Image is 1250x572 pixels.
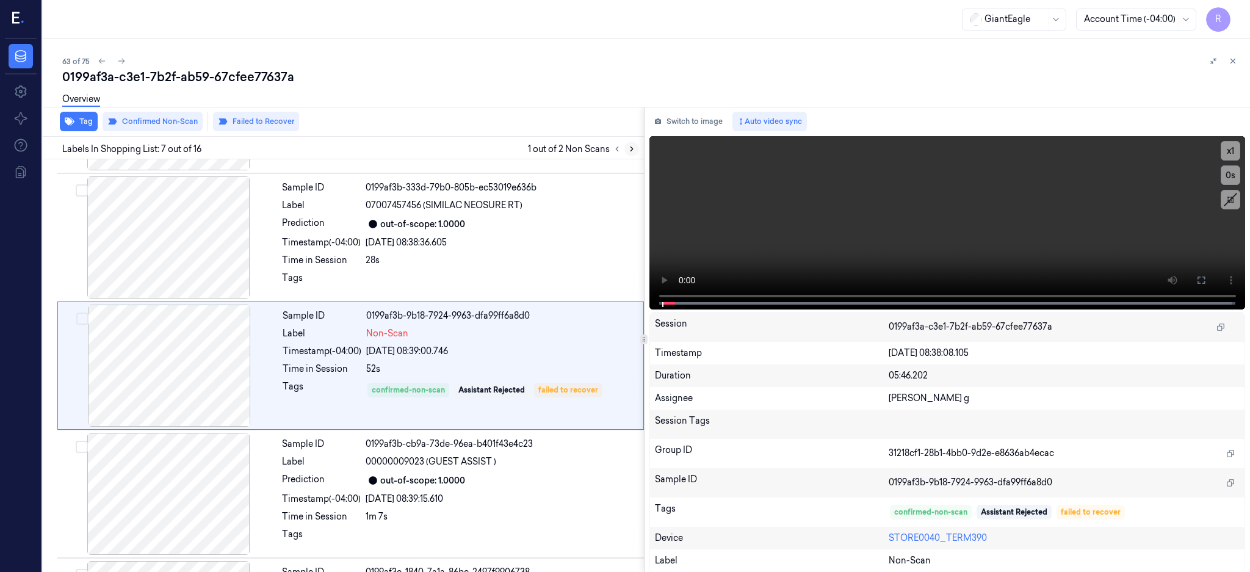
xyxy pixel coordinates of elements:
span: 0199af3b-9b18-7924-9963-dfa99ff6a8d0 [889,476,1052,489]
button: Confirmed Non-Scan [103,112,203,131]
div: Tags [282,528,361,548]
span: 07007457456 (SIMILAC NEOSURE RT) [366,199,522,212]
div: Session [655,317,889,337]
div: Time in Session [282,254,361,267]
div: Label [282,199,361,212]
div: STORE0040_TERM390 [889,532,1240,545]
div: Label [282,455,361,468]
div: 0199af3b-cb9a-73de-96ea-b401f43e4c23 [366,438,637,451]
div: [PERSON_NAME] g [889,392,1240,405]
div: [DATE] 08:39:15.610 [366,493,637,505]
div: failed to recover [1061,507,1121,518]
div: confirmed-non-scan [372,385,445,396]
div: 1m 7s [366,510,637,523]
button: x1 [1221,141,1240,161]
span: Non-Scan [366,327,408,340]
div: Sample ID [283,310,361,322]
div: [DATE] 08:38:36.605 [366,236,637,249]
div: 0199af3b-9b18-7924-9963-dfa99ff6a8d0 [366,310,636,322]
div: Timestamp (-04:00) [282,236,361,249]
span: 31218cf1-28b1-4bb0-9d2e-e8636ab4ecac [889,447,1054,460]
div: Device [655,532,889,545]
div: 05:46.202 [889,369,1240,382]
div: Sample ID [282,438,361,451]
div: Assistant Rejected [458,385,525,396]
div: 52s [366,363,636,375]
div: Duration [655,369,889,382]
a: Overview [62,93,100,107]
div: 0199af3b-333d-79b0-805b-ec53019e636b [366,181,637,194]
div: Tags [283,380,361,400]
div: [DATE] 08:38:08.105 [889,347,1240,360]
div: Tags [655,502,889,522]
div: out-of-scope: 1.0000 [380,218,465,231]
span: 1 out of 2 Non Scans [528,142,639,156]
button: Switch to image [649,112,728,131]
div: Session Tags [655,415,889,434]
div: 28s [366,254,637,267]
div: Sample ID [655,473,889,493]
div: failed to recover [538,385,598,396]
div: Tags [282,272,361,291]
button: Tag [60,112,98,131]
button: R [1206,7,1230,32]
span: 00000009023 (GUEST ASSIST ) [366,455,496,468]
button: Failed to Recover [213,112,299,131]
div: Time in Session [282,510,361,523]
button: 0s [1221,165,1240,185]
button: Select row [76,313,89,325]
span: Labels In Shopping List: 7 out of 16 [62,143,201,156]
div: Assignee [655,392,889,405]
div: Label [283,327,361,340]
div: [DATE] 08:39:00.746 [366,345,636,358]
div: Prediction [282,217,361,231]
div: Label [655,554,889,567]
button: Select row [76,441,88,453]
div: confirmed-non-scan [894,507,967,518]
div: Timestamp [655,347,889,360]
button: Auto video sync [732,112,807,131]
span: Non-Scan [889,554,931,567]
button: Select row [76,184,88,197]
span: 63 of 75 [62,56,90,67]
div: Prediction [282,473,361,488]
div: Group ID [655,444,889,463]
div: out-of-scope: 1.0000 [380,474,465,487]
div: Time in Session [283,363,361,375]
div: Timestamp (-04:00) [283,345,361,358]
div: Timestamp (-04:00) [282,493,361,505]
div: Sample ID [282,181,361,194]
span: 0199af3a-c3e1-7b2f-ab59-67cfee77637a [889,320,1052,333]
div: Assistant Rejected [981,507,1047,518]
div: 0199af3a-c3e1-7b2f-ab59-67cfee77637a [62,68,1240,85]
